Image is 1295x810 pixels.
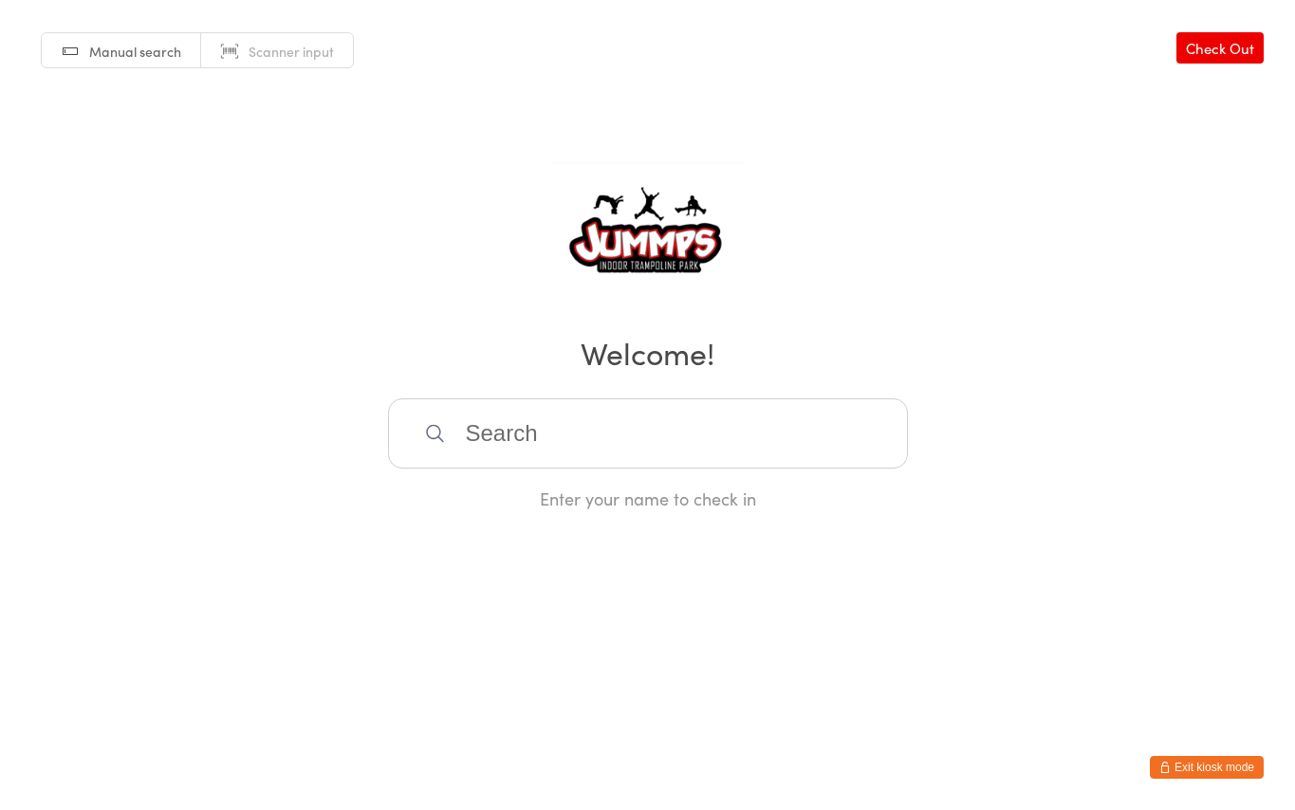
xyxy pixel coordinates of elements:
[388,398,908,469] input: Search
[388,487,908,510] div: Enter your name to check in
[1176,32,1264,64] a: Check Out
[249,42,334,61] span: Scanner input
[1150,756,1264,779] button: Exit kiosk mode
[89,42,181,61] span: Manual search
[552,162,743,304] img: Jummps Parkwood Pty Ltd
[19,331,1276,374] h2: Welcome!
